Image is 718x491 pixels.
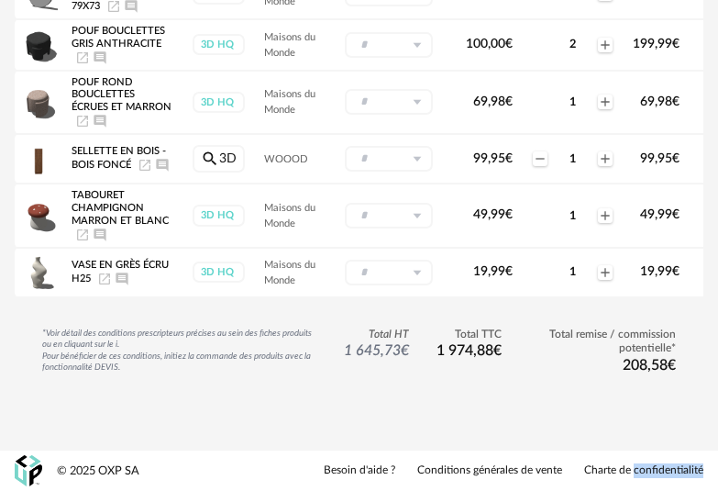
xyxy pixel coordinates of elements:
span: Total remise / commission potentielle* [529,328,676,356]
div: Sélectionner un groupe [345,146,433,172]
span: Total HT [344,328,409,342]
div: 3D HQ [193,34,245,55]
span: 1 645,73 [344,343,409,358]
div: Sélectionner un groupe [345,260,433,285]
a: 3D HQ [192,92,246,113]
div: Sélectionner un groupe [345,89,433,115]
a: Launch icon [75,51,90,61]
img: Product pack shot [19,196,58,235]
span: Ajouter un commentaire [155,160,170,170]
span: Maisons du Monde [264,203,315,229]
img: OXP [15,455,42,487]
span: 208,58 [623,358,676,373]
img: Product pack shot [19,139,58,178]
a: Launch icon [97,273,112,283]
a: Launch icon [106,1,121,11]
img: Product pack shot [19,253,58,292]
img: Product pack shot [19,83,58,121]
span: Pouf bouclettes gris anthracite [72,26,165,49]
div: *Voir détail des conditions prescripteurs précises au sein des fiches produits ou en cliquant sur... [42,328,316,374]
div: 2 [549,37,596,51]
span: Ajouter un commentaire [124,1,138,11]
span: Ajouter un commentaire [93,116,107,126]
a: Besoin d'aide ? [324,463,395,478]
a: 3D HQ [192,205,246,226]
span: Plus icon [598,151,613,166]
div: 1 [549,208,596,223]
a: Charte de confidentialité [584,463,703,478]
span: 19,99 [473,265,513,278]
span: Total TTC [436,328,502,342]
span: Ajouter un commentaire [93,229,107,240]
span: Plus icon [598,38,613,52]
div: 3D HQ [193,262,245,283]
span: Plus icon [598,265,613,280]
a: Launch icon [75,116,90,126]
span: € [505,265,513,278]
span: WOOOD [264,154,308,164]
span: Ajouter un commentaire [93,51,107,61]
span: € [505,208,513,221]
span: Minus icon [533,151,547,166]
a: Launch icon [138,160,152,170]
span: 99,95 [473,152,513,165]
span: Plus icon [598,208,613,223]
div: 1 [549,95,596,109]
a: Launch icon [75,229,90,240]
span: € [672,38,679,50]
span: 199,99 [633,38,679,50]
span: 19,99 [640,265,679,278]
div: 3D HQ [193,92,245,113]
div: 1 [549,151,596,166]
a: Magnify icon3D [193,145,245,173]
div: Sélectionner un groupe [345,203,433,229]
span: € [668,358,676,373]
div: © 2025 OXP SA [57,463,139,479]
span: Vase en grès écru H25 [72,260,169,284]
span: Pouf rond bouclettes écrues et marron [72,77,171,113]
span: Tabouret champignon marron et blanc [72,191,169,227]
span: Magnify icon [201,152,219,165]
span: Maisons du Monde [264,89,315,115]
span: € [672,152,679,165]
span: € [401,343,409,358]
span: 100,00 [466,38,513,50]
span: Plus icon [598,95,613,109]
span: € [672,208,679,221]
span: € [493,343,502,358]
a: 3D HQ [192,262,246,283]
span: 49,99 [640,208,679,221]
span: Maisons du Monde [264,260,315,285]
span: € [672,265,679,278]
span: 1 974,88 [436,343,502,358]
span: € [505,95,513,108]
a: 3D HQ [192,34,246,55]
span: Maisons du Monde [264,32,315,58]
div: 1 [549,264,596,279]
span: € [505,38,513,50]
span: € [672,95,679,108]
span: 99,95 [640,152,679,165]
span: Ajouter un commentaire [115,273,129,283]
img: Product pack shot [19,26,58,64]
span: 49,99 [473,208,513,221]
span: 69,98 [640,95,679,108]
div: 3D HQ [193,205,245,226]
span: € [505,152,513,165]
a: Conditions générales de vente [417,463,562,478]
div: Sélectionner un groupe [345,32,433,58]
span: Sellette en bois - Bois foncé [72,147,166,171]
span: 69,98 [473,95,513,108]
